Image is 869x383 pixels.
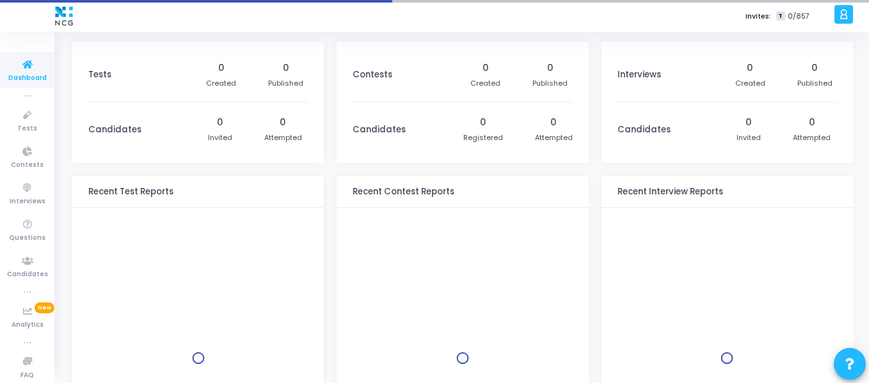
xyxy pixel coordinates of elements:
div: 0 [811,61,818,75]
span: FAQ [20,370,34,381]
div: Published [268,78,303,89]
span: Interviews [10,196,45,207]
div: Published [532,78,568,89]
div: 0 [283,61,289,75]
div: 0 [217,116,223,129]
span: Tests [17,123,37,134]
div: 0 [747,61,753,75]
div: Created [470,78,500,89]
h3: Tests [88,70,111,80]
div: Published [797,78,833,89]
h3: Recent Interview Reports [618,187,723,197]
div: 0 [809,116,815,129]
div: Created [206,78,236,89]
div: 0 [218,61,225,75]
h3: Contests [353,70,392,80]
h3: Recent Contest Reports [353,187,454,197]
label: Invites: [745,11,771,22]
div: 0 [280,116,286,129]
h3: Candidates [353,125,406,135]
h3: Recent Test Reports [88,187,173,197]
span: Candidates [7,269,48,280]
div: Attempted [793,132,831,143]
div: Attempted [535,132,573,143]
img: logo [52,3,76,29]
h3: Candidates [88,125,141,135]
div: Invited [737,132,761,143]
div: 0 [550,116,557,129]
h3: Candidates [618,125,671,135]
div: Registered [463,132,503,143]
span: Analytics [12,320,44,331]
span: Dashboard [8,73,47,84]
span: Contests [11,160,44,171]
div: Attempted [264,132,302,143]
div: 0 [480,116,486,129]
div: 0 [745,116,752,129]
div: 0 [547,61,554,75]
span: Questions [9,233,45,244]
span: New [35,302,54,313]
span: T [776,12,785,21]
div: 0 [482,61,489,75]
div: Created [735,78,765,89]
h3: Interviews [618,70,661,80]
span: 0/857 [788,11,809,22]
div: Invited [208,132,232,143]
